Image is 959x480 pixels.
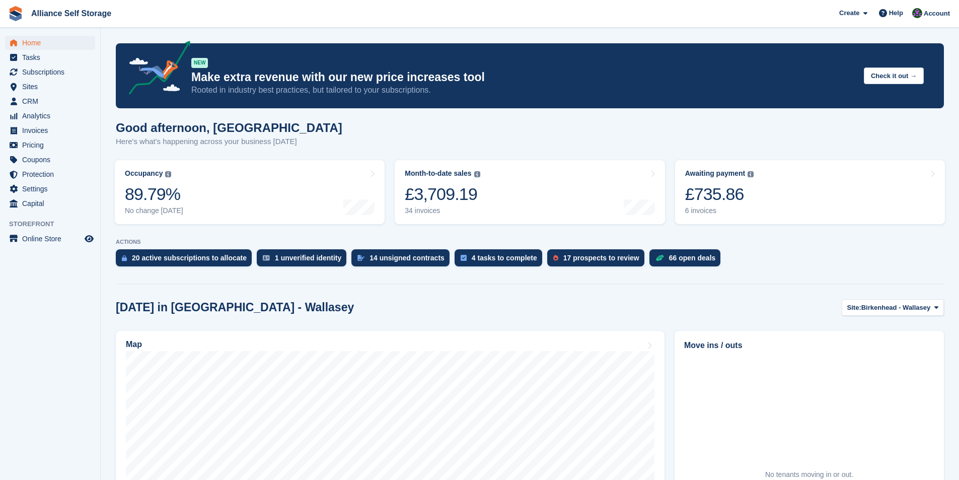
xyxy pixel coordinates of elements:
img: deal-1b604bf984904fb50ccaf53a9ad4b4a5d6e5aea283cecdc64d6e3604feb123c2.svg [655,254,664,261]
a: 1 unverified identity [257,249,351,271]
img: verify_identity-adf6edd0f0f0b5bbfe63781bf79b02c33cf7c696d77639b501bdc392416b5a36.svg [263,255,270,261]
div: Occupancy [125,169,163,178]
span: Protection [22,167,83,181]
a: menu [5,109,95,123]
div: £3,709.19 [405,184,480,204]
a: menu [5,153,95,167]
a: menu [5,50,95,64]
a: menu [5,94,95,108]
div: 17 prospects to review [563,254,639,262]
a: Awaiting payment £735.86 6 invoices [675,160,945,224]
a: Preview store [83,233,95,245]
img: task-75834270c22a3079a89374b754ae025e5fb1db73e45f91037f5363f120a921f8.svg [461,255,467,261]
a: Occupancy 89.79% No change [DATE] [115,160,385,224]
a: 4 tasks to complete [455,249,547,271]
div: 34 invoices [405,207,480,215]
img: price-adjustments-announcement-icon-8257ccfd72463d97f412b2fc003d46551f7dbcb40ab6d574587a9cd5c0d94... [120,41,191,98]
button: Check it out → [864,67,924,84]
span: Online Store [22,232,83,246]
span: Pricing [22,138,83,152]
a: menu [5,36,95,50]
div: No change [DATE] [125,207,183,215]
div: No tenants moving in or out. [765,469,853,480]
img: contract_signature_icon-13c848040528278c33f63329250d36e43548de30e8caae1d1a13099fd9432cc5.svg [357,255,364,261]
span: Tasks [22,50,83,64]
span: Birkenhead - Wallasey [861,303,931,313]
h2: Move ins / outs [684,339,934,352]
a: menu [5,196,95,211]
a: 66 open deals [649,249,726,271]
a: Month-to-date sales £3,709.19 34 invoices [395,160,665,224]
div: Awaiting payment [685,169,746,178]
img: icon-info-grey-7440780725fd019a000dd9b08b2336e03edf1995a4989e88bcd33f0948082b44.svg [165,171,171,177]
div: 4 tasks to complete [472,254,537,262]
div: 20 active subscriptions to allocate [132,254,247,262]
p: ACTIONS [116,239,944,245]
span: Subscriptions [22,65,83,79]
img: prospect-51fa495bee0391a8d652442698ab0144808aea92771e9ea1ae160a38d050c398.svg [553,255,558,261]
button: Site: Birkenhead - Wallasey [842,299,944,316]
span: Create [839,8,859,18]
a: menu [5,123,95,138]
a: menu [5,167,95,181]
a: menu [5,138,95,152]
span: Capital [22,196,83,211]
a: menu [5,182,95,196]
span: Analytics [22,109,83,123]
span: Coupons [22,153,83,167]
a: 14 unsigned contracts [351,249,455,271]
h1: Good afternoon, [GEOGRAPHIC_DATA] [116,121,342,134]
span: Home [22,36,83,50]
img: icon-info-grey-7440780725fd019a000dd9b08b2336e03edf1995a4989e88bcd33f0948082b44.svg [748,171,754,177]
a: Alliance Self Storage [27,5,115,22]
p: Here's what's happening across your business [DATE] [116,136,342,148]
div: 66 open deals [669,254,716,262]
div: NEW [191,58,208,68]
a: 17 prospects to review [547,249,649,271]
span: Site: [847,303,861,313]
div: Month-to-date sales [405,169,471,178]
div: 14 unsigned contracts [370,254,445,262]
span: Help [889,8,903,18]
p: Rooted in industry best practices, but tailored to your subscriptions. [191,85,856,96]
div: £735.86 [685,184,754,204]
span: Storefront [9,219,100,229]
span: CRM [22,94,83,108]
span: Account [924,9,950,19]
img: icon-info-grey-7440780725fd019a000dd9b08b2336e03edf1995a4989e88bcd33f0948082b44.svg [474,171,480,177]
span: Invoices [22,123,83,138]
a: menu [5,232,95,246]
a: menu [5,80,95,94]
img: active_subscription_to_allocate_icon-d502201f5373d7db506a760aba3b589e785aa758c864c3986d89f69b8ff3... [122,255,127,261]
h2: Map [126,340,142,349]
a: 20 active subscriptions to allocate [116,249,257,271]
h2: [DATE] in [GEOGRAPHIC_DATA] - Wallasey [116,301,354,314]
div: 6 invoices [685,207,754,215]
span: Sites [22,80,83,94]
div: 1 unverified identity [275,254,341,262]
a: menu [5,65,95,79]
div: 89.79% [125,184,183,204]
img: stora-icon-8386f47178a22dfd0bd8f6a31ec36ba5ce8667c1dd55bd0f319d3a0aa187defe.svg [8,6,23,21]
span: Settings [22,182,83,196]
img: Romilly Norton [912,8,922,18]
p: Make extra revenue with our new price increases tool [191,70,856,85]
